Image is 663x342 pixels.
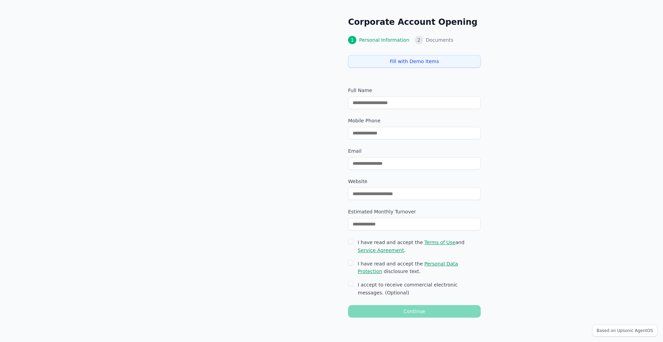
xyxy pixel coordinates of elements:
label: Mobile Phone [348,117,481,124]
span: Documents [426,37,453,43]
div: 1 [348,36,356,44]
label: I have read and accept the disclosure text. [358,260,481,276]
label: Website [348,178,481,185]
h2: Corporate Account Opening [348,17,481,28]
label: Email [348,148,481,154]
img: Agentized Fintech Branding [153,52,312,290]
label: I have read and accept the and . [358,239,481,254]
label: Estimated Monthly Turnover [348,208,481,215]
label: I accept to receive commercial electronic messages. (Optional) [358,281,481,297]
span: Service Agreement [358,248,404,253]
span: Personal Information [359,37,409,43]
label: Full Name [348,87,481,94]
div: 2 [415,36,423,44]
button: Fill with Demo Items [348,55,481,68]
span: Terms of Use [424,240,455,245]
